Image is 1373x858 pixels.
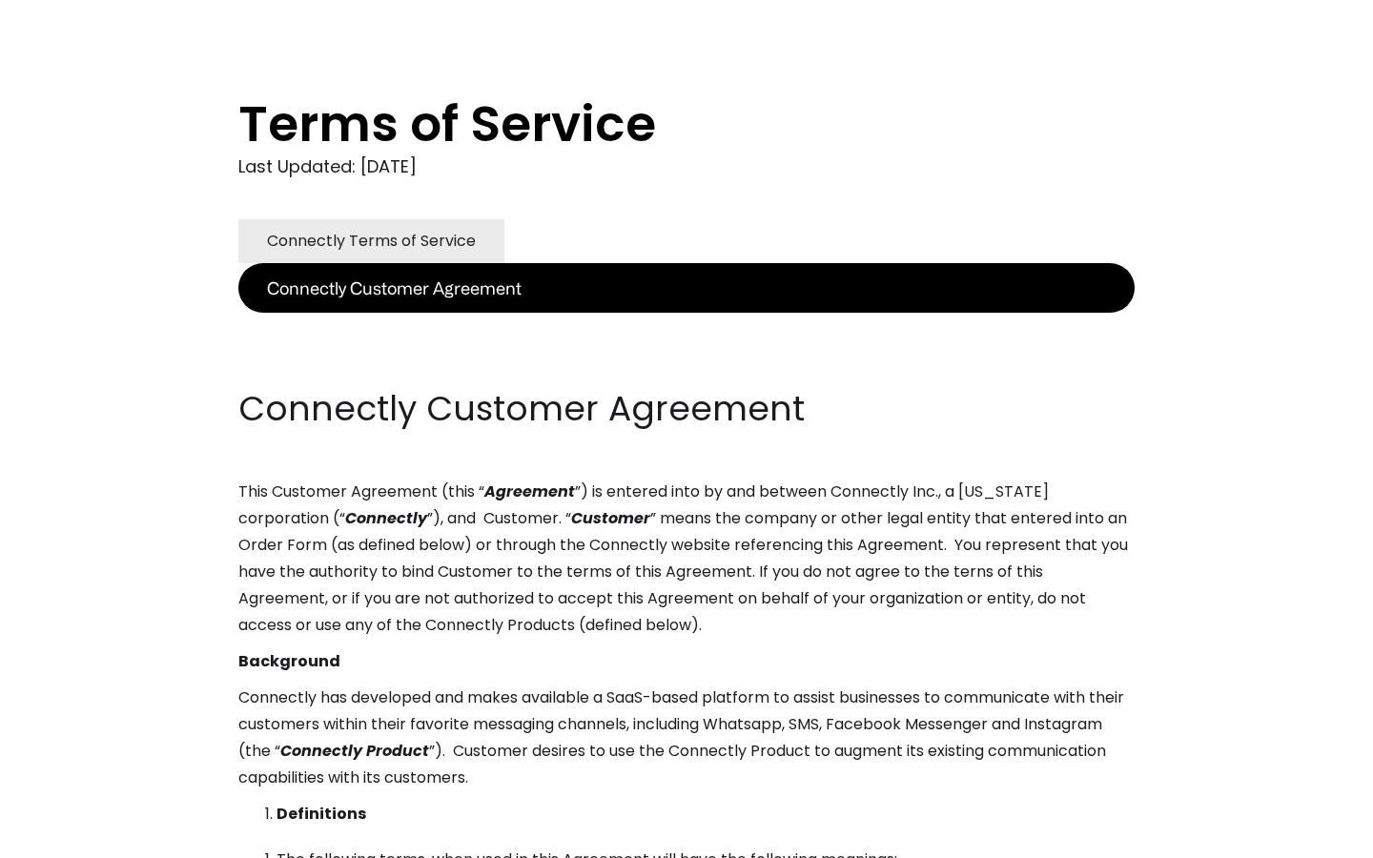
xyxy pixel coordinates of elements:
[238,313,1135,339] p: ‍
[345,507,427,529] em: Connectly
[484,480,575,502] em: Agreement
[280,740,429,762] em: Connectly Product
[238,479,1135,639] p: This Customer Agreement (this “ ”) is entered into by and between Connectly Inc., a [US_STATE] co...
[238,385,1135,433] h2: Connectly Customer Agreement
[238,650,340,672] strong: Background
[238,153,1135,181] div: Last Updated: [DATE]
[238,684,1135,791] p: Connectly has developed and makes available a SaaS-based platform to assist businesses to communi...
[238,95,1058,153] h1: Terms of Service
[267,275,522,301] div: Connectly Customer Agreement
[571,507,650,529] em: Customer
[238,349,1135,376] p: ‍
[277,803,366,825] strong: Definitions
[19,823,114,851] aside: Language selected: English
[38,825,114,851] ul: Language list
[267,228,476,255] div: Connectly Terms of Service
